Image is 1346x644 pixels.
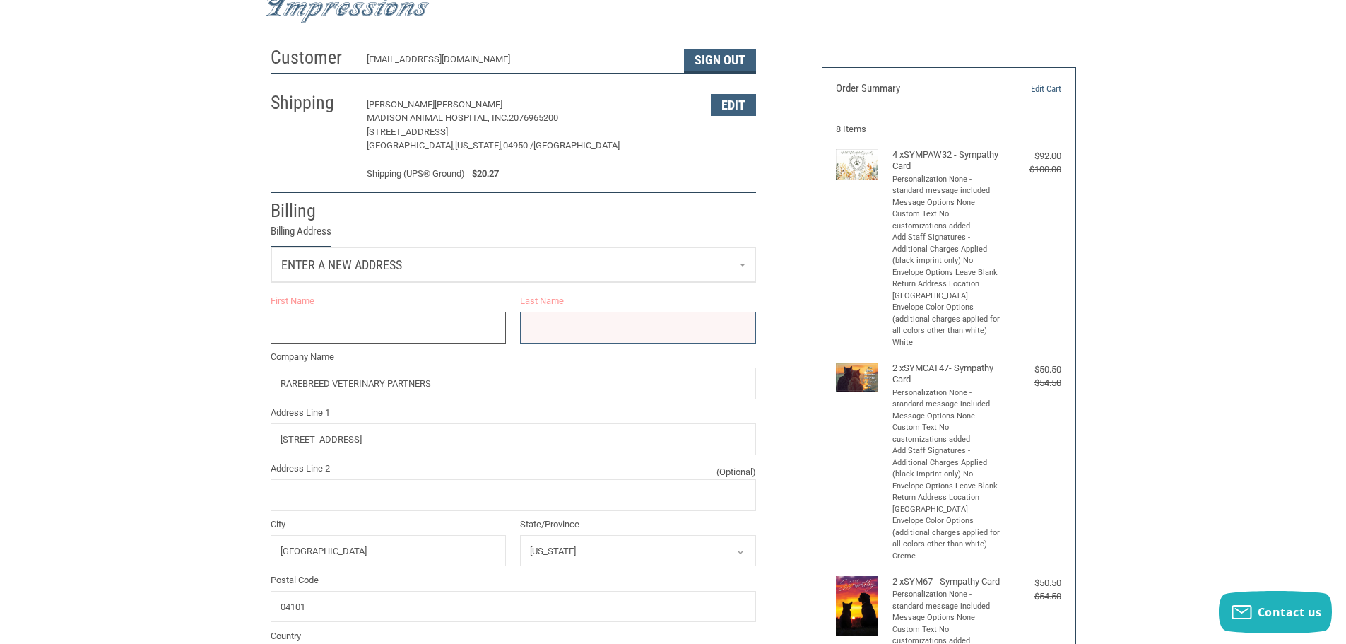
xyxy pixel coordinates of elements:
label: Address Line 2 [271,462,756,476]
div: $92.00 [1005,149,1061,163]
label: First Name [271,294,507,308]
label: State/Province [520,517,756,532]
h2: Customer [271,46,353,69]
div: [EMAIL_ADDRESS][DOMAIN_NAME] [367,52,670,73]
button: Sign Out [684,49,756,73]
li: Message Options None [892,411,1002,423]
li: Envelope Color Options (additional charges applied for all colors other than white) Creme [892,515,1002,562]
span: [US_STATE], [455,140,503,151]
li: Message Options None [892,197,1002,209]
span: [PERSON_NAME] [367,99,435,110]
div: $50.50 [1005,363,1061,377]
span: [PERSON_NAME] [435,99,502,110]
h4: 2 x SYMCAT47- Sympathy Card [892,363,1002,386]
li: Message Options None [892,612,1002,624]
button: Contact us [1219,591,1332,633]
div: $50.50 [1005,576,1061,590]
li: Return Address Location [GEOGRAPHIC_DATA] [892,492,1002,515]
span: 2076965200 [509,112,558,123]
span: [GEOGRAPHIC_DATA], [367,140,455,151]
div: $54.50 [1005,590,1061,604]
h2: Billing [271,199,353,223]
span: [STREET_ADDRESS] [367,127,448,137]
span: Contact us [1258,604,1322,620]
a: Enter or select a different address [271,247,755,282]
li: Envelope Color Options (additional charges applied for all colors other than white) White [892,302,1002,349]
li: Add Staff Signatures - Additional Charges Applied (black imprint only) No [892,232,1002,267]
h3: Order Summary [836,82,989,96]
legend: Billing Address [271,223,331,247]
label: Country [271,629,756,643]
span: Shipping (UPS® Ground) [367,167,465,181]
label: Postal Code [271,573,756,587]
h4: 4 x SYMPAW32 - Sympathy Card [892,149,1002,172]
span: MADISON ANIMAL HOSPITAL, INC. [367,112,509,123]
span: Enter a new address [281,257,402,272]
li: Return Address Location [GEOGRAPHIC_DATA] [892,279,1002,302]
li: Add Staff Signatures - Additional Charges Applied (black imprint only) No [892,445,1002,481]
div: $54.50 [1005,376,1061,390]
li: Custom Text No customizations added [892,422,1002,445]
li: Personalization None - standard message included [892,589,1002,612]
li: Personalization None - standard message included [892,174,1002,197]
h3: 8 Items [836,124,1061,135]
label: Address Line 1 [271,406,756,420]
label: City [271,517,507,532]
a: Edit Cart [989,82,1061,96]
small: (Optional) [716,465,756,479]
h2: Shipping [271,91,353,115]
span: [GEOGRAPHIC_DATA] [533,140,620,151]
li: Personalization None - standard message included [892,387,1002,411]
h4: 2 x SYM67 - Sympathy Card [892,576,1002,587]
label: Company Name [271,350,756,364]
label: Last Name [520,294,756,308]
div: $100.00 [1005,163,1061,177]
li: Envelope Options Leave Blank [892,267,1002,279]
button: Edit [711,94,756,116]
li: Envelope Options Leave Blank [892,481,1002,493]
li: Custom Text No customizations added [892,209,1002,232]
span: $20.27 [465,167,499,181]
span: 04950 / [503,140,533,151]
